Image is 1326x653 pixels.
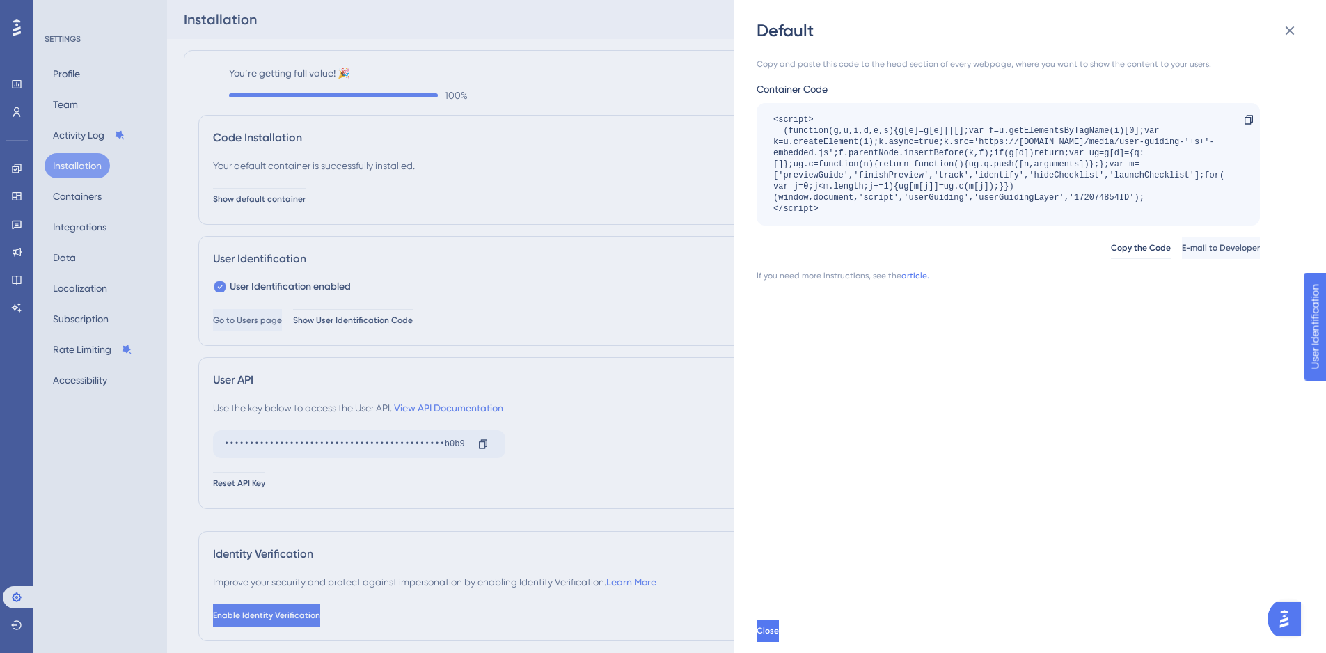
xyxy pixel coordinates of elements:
button: Copy the Code [1111,237,1171,259]
span: User Identification [11,3,97,20]
div: Copy and paste this code to the head section of every webpage, where you want to show the content... [757,58,1260,70]
span: Close [757,625,779,636]
div: Container Code [757,81,1260,97]
iframe: UserGuiding AI Assistant Launcher [1268,598,1309,640]
button: E-mail to Developer [1182,237,1260,259]
div: Default [757,19,1307,42]
span: E-mail to Developer [1182,242,1260,253]
div: If you need more instructions, see the [757,270,901,281]
span: Copy the Code [1111,242,1171,253]
div: <script> (function(g,u,i,d,e,s){g[e]=g[e]||[];var f=u.getElementsByTagName(i)[0];var k=u.createEl... [773,114,1229,214]
button: Close [757,620,779,642]
a: article. [901,270,929,281]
